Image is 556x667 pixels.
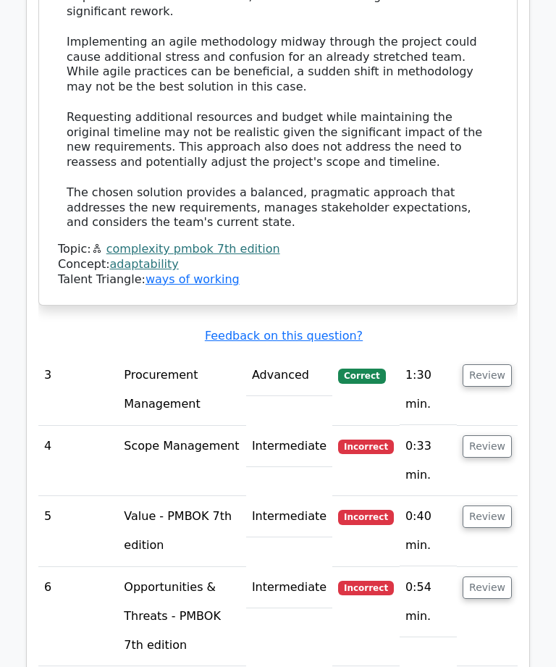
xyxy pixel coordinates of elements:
div: Talent Triangle: [58,243,498,288]
td: Intermediate [246,568,332,609]
td: 1:30 min. [400,356,457,426]
a: adaptability [110,258,179,272]
td: 3 [38,356,118,426]
td: 0:40 min. [400,497,457,567]
div: Topic: [58,243,498,258]
td: 0:54 min. [400,568,457,638]
a: ways of working [146,273,240,287]
button: Review [463,436,512,458]
td: Advanced [246,356,332,397]
span: Incorrect [338,511,394,525]
span: Correct [338,369,385,384]
button: Review [463,506,512,529]
button: Review [463,365,512,387]
td: Procurement Management [118,356,246,426]
span: Incorrect [338,440,394,455]
td: Value - PMBOK 7th edition [118,497,246,567]
td: 4 [38,427,118,497]
td: 6 [38,568,118,667]
td: Opportunities & Threats - PMBOK 7th edition [118,568,246,667]
td: Intermediate [246,497,332,538]
td: 0:33 min. [400,427,457,497]
a: complexity pmbok 7th edition [106,243,280,256]
div: Concept: [58,258,498,273]
button: Review [463,577,512,600]
td: Intermediate [246,427,332,468]
a: Feedback on this question? [205,330,363,343]
td: Scope Management [118,427,246,497]
span: Incorrect [338,582,394,596]
td: 5 [38,497,118,567]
